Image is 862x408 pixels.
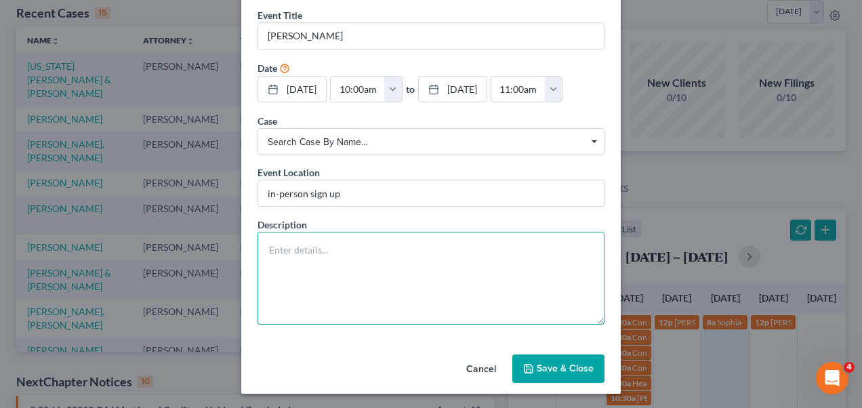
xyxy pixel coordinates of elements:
[258,23,604,49] input: Enter event name...
[406,82,415,96] label: to
[816,362,848,394] iframe: Intercom live chat
[258,128,604,155] span: Select box activate
[268,135,594,149] span: Search case by name...
[258,9,302,21] span: Event Title
[419,77,487,102] a: [DATE]
[258,77,326,102] a: [DATE]
[844,362,855,373] span: 4
[455,356,507,383] button: Cancel
[258,180,604,206] input: Enter location...
[258,61,277,75] label: Date
[512,354,604,383] button: Save & Close
[491,77,546,102] input: -- : --
[258,114,277,128] label: Case
[258,165,320,180] label: Event Location
[258,218,307,232] label: Description
[331,77,385,102] input: -- : --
